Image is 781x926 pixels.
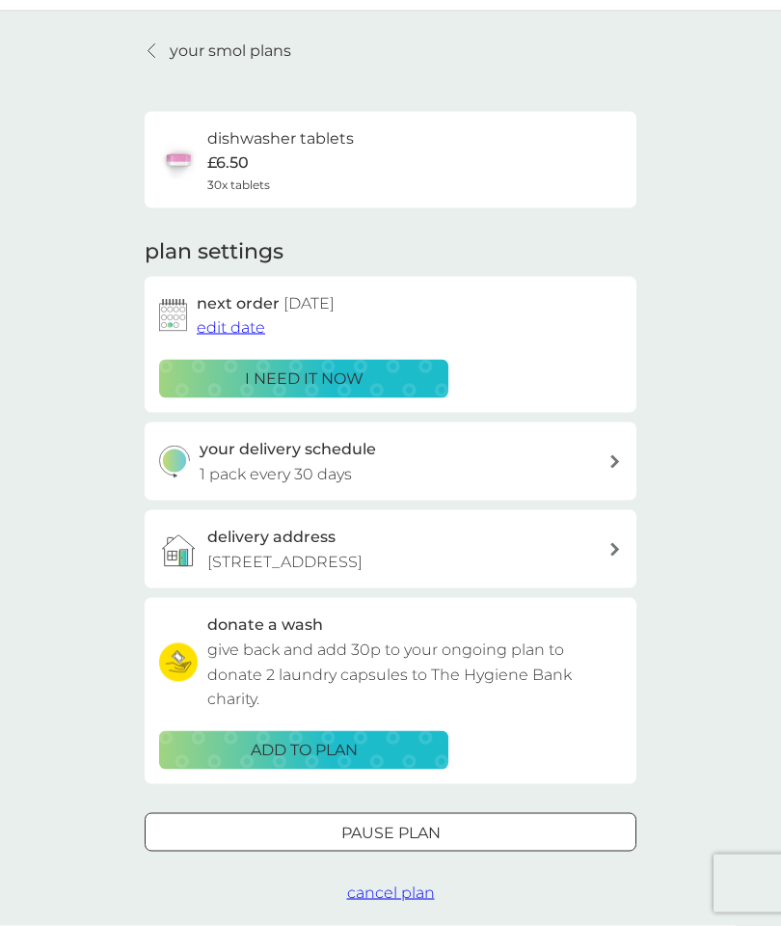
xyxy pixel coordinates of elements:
[207,126,354,151] h6: dishwasher tablets
[207,613,323,638] h3: donate a wash
[341,821,441,846] p: Pause plan
[145,39,291,64] a: your smol plans
[207,638,622,712] p: give back and add 30p to your ongoing plan to donate 2 laundry capsules to The Hygiene Bank charity.
[251,738,358,763] p: ADD TO PLAN
[200,437,376,462] h3: your delivery schedule
[347,881,435,906] button: cancel plan
[197,318,265,337] span: edit date
[159,360,448,398] button: i need it now
[145,237,283,267] h2: plan settings
[200,462,352,487] p: 1 pack every 30 days
[207,550,363,575] p: [STREET_ADDRESS]
[207,525,336,550] h3: delivery address
[283,294,335,313] span: [DATE]
[145,510,636,588] a: delivery address[STREET_ADDRESS]
[145,422,636,501] button: your delivery schedule1 pack every 30 days
[159,141,198,179] img: dishwasher tablets
[159,731,448,770] button: ADD TO PLAN
[170,39,291,64] p: your smol plans
[207,150,249,176] p: £6.50
[245,367,364,392] p: i need it now
[347,884,435,902] span: cancel plan
[207,176,270,194] span: 30x tablets
[197,315,265,340] button: edit date
[197,291,335,316] h2: next order
[145,813,636,852] button: Pause plan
